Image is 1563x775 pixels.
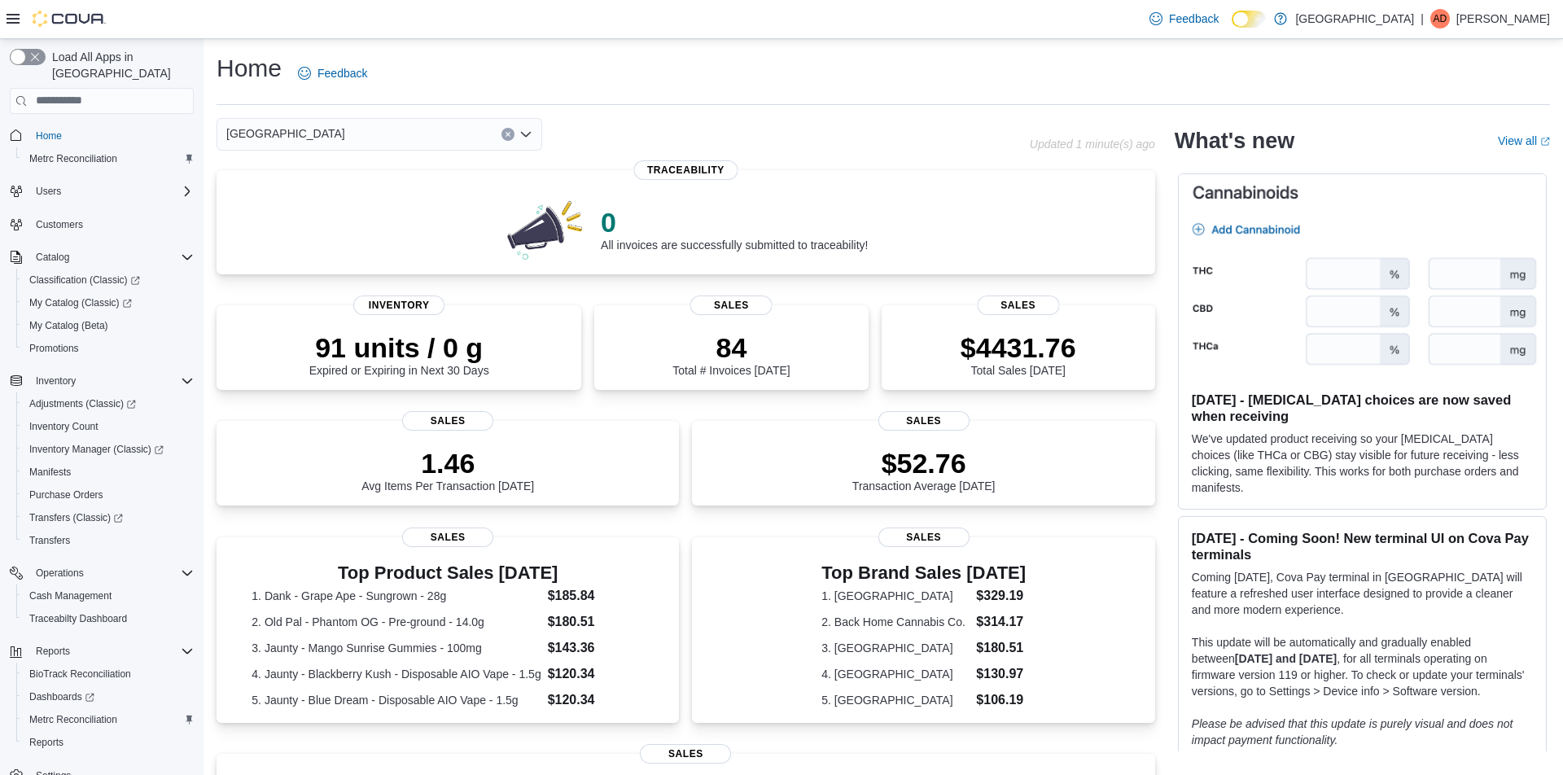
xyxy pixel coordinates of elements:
img: Cova [33,11,106,27]
span: Operations [36,567,84,580]
h2: What's new [1175,128,1294,154]
dd: $329.19 [976,586,1026,606]
em: Please be advised that this update is purely visual and does not impact payment functionality. [1192,717,1513,747]
span: Purchase Orders [23,485,194,505]
button: Reports [3,640,200,663]
p: 91 units / 0 g [309,331,489,364]
img: 0 [503,196,588,261]
h3: [DATE] - [MEDICAL_DATA] choices are now saved when receiving [1192,392,1533,424]
button: Inventory Count [16,415,200,438]
span: Inventory Manager (Classic) [23,440,194,459]
span: My Catalog (Classic) [23,293,194,313]
a: Adjustments (Classic) [16,392,200,415]
button: Reports [29,641,77,661]
span: Sales [690,296,773,315]
a: Customers [29,215,90,234]
strong: [DATE] and [DATE] [1235,652,1337,665]
span: Metrc Reconciliation [23,710,194,729]
span: Sales [402,528,493,547]
span: Inventory Count [29,420,99,433]
dd: $180.51 [548,612,644,632]
span: Customers [36,218,83,231]
span: Feedback [1169,11,1219,27]
a: Dashboards [23,687,101,707]
dd: $120.34 [548,690,644,710]
span: Feedback [317,65,367,81]
div: Total Sales [DATE] [961,331,1076,377]
a: Traceabilty Dashboard [23,609,134,628]
a: Purchase Orders [23,485,110,505]
div: Expired or Expiring in Next 30 Days [309,331,489,377]
span: AD [1434,9,1447,28]
button: Metrc Reconciliation [16,147,200,170]
button: Users [3,180,200,203]
button: Inventory [3,370,200,392]
dt: 2. Back Home Cannabis Co. [821,614,970,630]
span: BioTrack Reconciliation [23,664,194,684]
a: Reports [23,733,70,752]
span: Metrc Reconciliation [29,713,117,726]
button: Customers [3,212,200,236]
p: [GEOGRAPHIC_DATA] [1295,9,1414,28]
a: Metrc Reconciliation [23,710,124,729]
button: Open list of options [519,128,532,141]
dt: 3. [GEOGRAPHIC_DATA] [821,640,970,656]
div: Avg Items Per Transaction [DATE] [361,447,534,493]
span: Metrc Reconciliation [29,152,117,165]
dd: $106.19 [976,690,1026,710]
a: My Catalog (Classic) [16,291,200,314]
a: Manifests [23,462,77,482]
div: All invoices are successfully submitted to traceability! [601,206,868,252]
span: Transfers [23,531,194,550]
span: Cash Management [23,586,194,606]
a: Feedback [291,57,374,90]
span: Adjustments (Classic) [23,394,194,414]
span: Home [36,129,62,142]
button: Promotions [16,337,200,360]
span: Reports [29,641,194,661]
button: Traceabilty Dashboard [16,607,200,630]
button: Operations [29,563,90,583]
a: Inventory Manager (Classic) [23,440,170,459]
div: Alex Dean [1430,9,1450,28]
button: Users [29,182,68,201]
p: $4431.76 [961,331,1076,364]
span: Classification (Classic) [23,270,194,290]
dd: $185.84 [548,586,644,606]
span: Home [29,125,194,146]
button: Clear input [501,128,514,141]
span: Sales [977,296,1059,315]
p: 0 [601,206,868,239]
dd: $130.97 [976,664,1026,684]
span: Adjustments (Classic) [29,397,136,410]
a: My Catalog (Classic) [23,293,138,313]
dt: 4. [GEOGRAPHIC_DATA] [821,666,970,682]
span: Users [29,182,194,201]
button: BioTrack Reconciliation [16,663,200,685]
span: Reports [23,733,194,752]
span: Transfers (Classic) [29,511,123,524]
span: Load All Apps in [GEOGRAPHIC_DATA] [46,49,194,81]
span: My Catalog (Beta) [29,319,108,332]
span: [GEOGRAPHIC_DATA] [226,124,345,143]
button: Metrc Reconciliation [16,708,200,731]
div: Transaction Average [DATE] [852,447,996,493]
button: My Catalog (Beta) [16,314,200,337]
dt: 1. [GEOGRAPHIC_DATA] [821,588,970,604]
a: Transfers [23,531,77,550]
a: BioTrack Reconciliation [23,664,138,684]
dd: $143.36 [548,638,644,658]
span: Cash Management [29,589,112,602]
button: Catalog [3,246,200,269]
dt: 4. Jaunty - Blackberry Kush - Disposable AIO Vape - 1.5g [252,666,541,682]
dt: 3. Jaunty - Mango Sunrise Gummies - 100mg [252,640,541,656]
a: My Catalog (Beta) [23,316,115,335]
button: Transfers [16,529,200,552]
span: Traceability [634,160,738,180]
a: Dashboards [16,685,200,708]
h1: Home [217,52,282,85]
span: Customers [29,214,194,234]
span: Traceabilty Dashboard [23,609,194,628]
span: Inventory Count [23,417,194,436]
a: Transfers (Classic) [16,506,200,529]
